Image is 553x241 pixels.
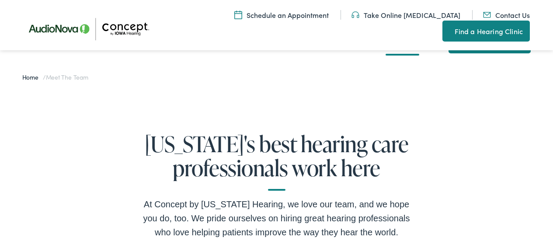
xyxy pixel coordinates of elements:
[234,10,329,20] a: Schedule an Appointment
[351,10,359,20] img: utility icon
[46,73,88,81] span: Meet the Team
[137,197,417,239] div: At Concept by [US_STATE] Hearing, we love our team, and we hope you do, too. We pride ourselves o...
[137,132,417,191] h1: [US_STATE]'s best hearing care professionals work here
[22,73,43,81] a: Home
[442,21,530,42] a: Find a Hearing Clinic
[234,10,242,20] img: A calendar icon to schedule an appointment at Concept by Iowa Hearing.
[483,10,491,20] img: utility icon
[351,10,460,20] a: Take Online [MEDICAL_DATA]
[483,10,530,20] a: Contact Us
[22,73,88,81] span: /
[442,26,450,36] img: utility icon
